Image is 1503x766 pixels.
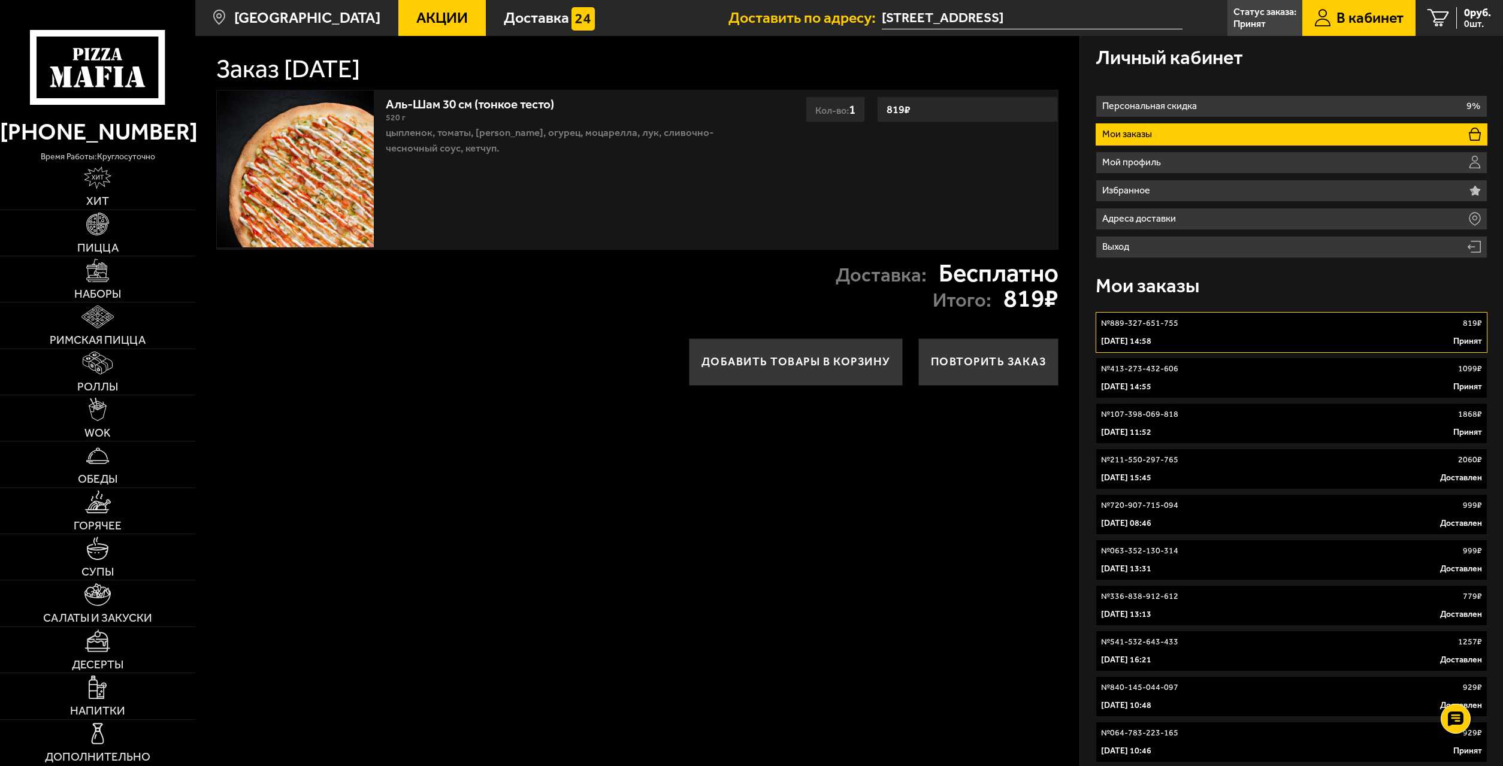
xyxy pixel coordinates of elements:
button: Повторить заказ [918,338,1059,385]
p: Итого: [933,290,991,310]
p: Принят [1233,19,1266,29]
p: Доставлен [1440,517,1482,529]
p: [DATE] 14:58 [1101,335,1151,347]
p: [DATE] 14:55 [1101,381,1151,393]
p: [DATE] 13:13 [1101,608,1151,620]
a: №889-327-651-755819₽[DATE] 14:58Принят [1096,312,1487,353]
p: № 889-327-651-755 [1101,317,1178,329]
p: Доставлен [1440,608,1482,620]
strong: 819 ₽ [1003,286,1059,311]
input: Ваш адрес доставки [882,7,1183,29]
p: № 107-398-069-818 [1101,408,1178,420]
p: № 720-907-715-094 [1101,499,1178,511]
span: Дополнительно [45,751,150,762]
p: Принят [1453,745,1482,757]
a: №211-550-297-7652060₽[DATE] 15:45Доставлен [1096,449,1487,489]
span: [GEOGRAPHIC_DATA] [234,10,380,25]
p: Принят [1453,426,1482,438]
p: 9% [1466,101,1480,111]
p: Доставлен [1440,472,1482,484]
span: 520 г [386,113,406,123]
p: Адреса доставки [1102,214,1180,223]
span: Доставка [504,10,569,25]
span: Акции [416,10,468,25]
span: WOK [84,427,111,438]
p: [DATE] 10:48 [1101,700,1151,711]
p: 1868 ₽ [1458,408,1482,420]
span: Салаты и закуски [43,612,152,623]
p: [DATE] 11:52 [1101,426,1151,438]
span: Санкт-Петербург Приморский проспект 167к1 [882,7,1183,29]
span: 1 [849,102,855,117]
p: цыпленок, томаты, [PERSON_NAME], огурец, моцарелла, лук, сливочно-чесночный соус, кетчуп. [386,125,751,156]
span: Наборы [74,288,121,299]
p: Выход [1102,242,1133,252]
span: Доставить по адресу: [728,10,882,25]
p: Доставлен [1440,700,1482,711]
p: Статус заказа: [1233,7,1296,17]
span: Десерты [72,659,123,670]
p: 779 ₽ [1463,591,1482,602]
p: Доставлен [1440,654,1482,666]
span: Пицца [77,242,119,253]
a: №336-838-912-612779₽[DATE] 13:13Доставлен [1096,585,1487,626]
p: 999 ₽ [1463,499,1482,511]
p: № 413-273-432-606 [1101,363,1178,375]
span: В кабинет [1336,10,1404,25]
h3: Мои заказы [1096,276,1199,296]
span: Обеды [78,473,117,485]
h3: Личный кабинет [1096,48,1243,68]
a: №541-532-643-4331257₽[DATE] 16:21Доставлен [1096,631,1487,671]
p: Принят [1453,335,1482,347]
span: Супы [81,566,114,577]
p: [DATE] 15:45 [1101,472,1151,484]
p: Принят [1453,381,1482,393]
button: Добавить товары в корзину [689,338,903,385]
p: 1099 ₽ [1458,363,1482,375]
a: №107-398-069-8181868₽[DATE] 11:52Принят [1096,403,1487,444]
p: № 211-550-297-765 [1101,454,1178,466]
a: №063-352-130-314999₽[DATE] 13:31Доставлен [1096,540,1487,580]
p: 819 ₽ [1463,317,1482,329]
p: 2060 ₽ [1458,454,1482,466]
span: 0 руб. [1464,7,1491,18]
strong: 819 ₽ [884,98,914,121]
a: №840-145-044-097929₽[DATE] 10:48Доставлен [1096,676,1487,717]
p: Персональная скидка [1102,101,1201,111]
p: 929 ₽ [1463,682,1482,694]
p: Избранное [1102,186,1154,195]
strong: Бесплатно [939,261,1059,286]
img: 15daf4d41897b9f0e9f617042186c801.svg [571,7,595,31]
span: Роллы [77,381,118,392]
p: [DATE] 10:46 [1101,745,1151,757]
p: № 063-352-130-314 [1101,545,1178,557]
p: 999 ₽ [1463,545,1482,557]
p: Мой профиль [1102,158,1165,167]
p: № 064-783-223-165 [1101,727,1178,739]
span: Хит [86,195,109,207]
p: № 336-838-912-612 [1101,591,1178,602]
span: Горячее [74,520,122,531]
span: Напитки [70,705,125,716]
p: № 840-145-044-097 [1101,682,1178,694]
p: Доставлен [1440,563,1482,575]
p: Мои заказы [1102,129,1156,139]
p: 1257 ₽ [1458,636,1482,648]
a: №720-907-715-094999₽[DATE] 08:46Доставлен [1096,494,1487,535]
div: Кол-во: [806,96,865,122]
a: Аль-Шам 30 см (тонкое тесто) [386,92,570,111]
a: №064-783-223-165929₽[DATE] 10:46Принят [1096,722,1487,762]
p: [DATE] 16:21 [1101,654,1151,666]
p: [DATE] 13:31 [1101,563,1151,575]
span: Римская пицца [50,334,146,346]
p: [DATE] 08:46 [1101,517,1151,529]
p: Доставка: [836,265,927,285]
p: № 541-532-643-433 [1101,636,1178,648]
h1: Заказ [DATE] [216,57,360,82]
span: 0 шт. [1464,19,1491,29]
a: №413-273-432-6061099₽[DATE] 14:55Принят [1096,358,1487,398]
